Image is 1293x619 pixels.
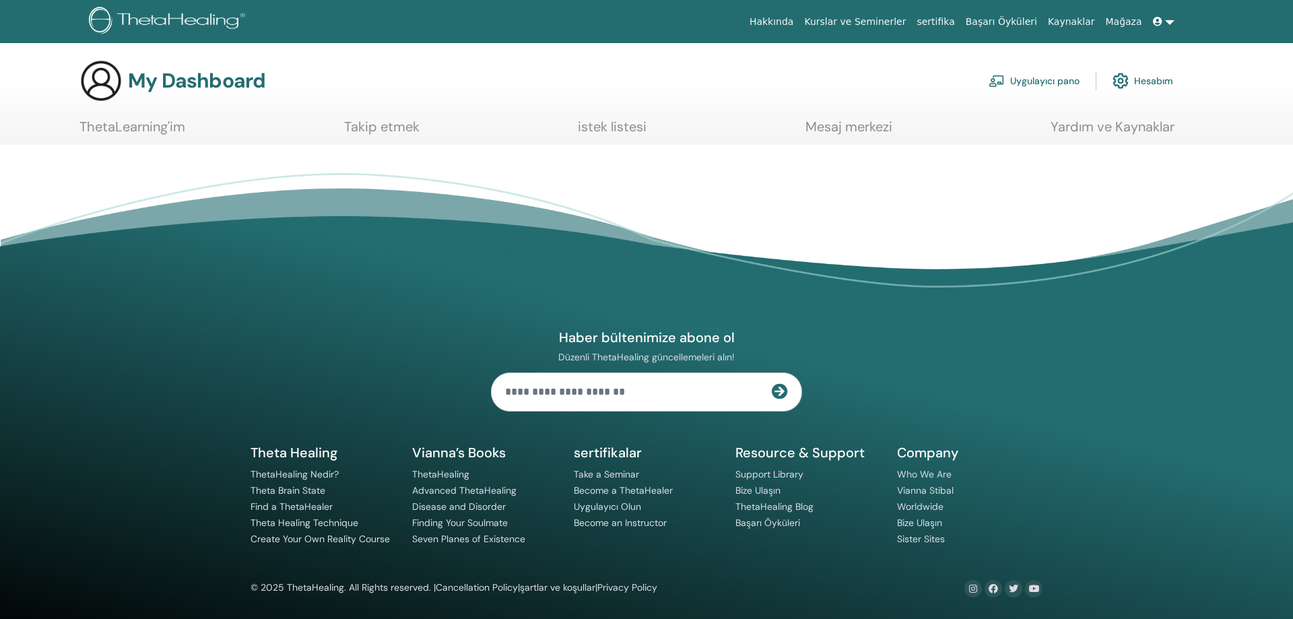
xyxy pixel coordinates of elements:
a: Who We Are [897,468,952,480]
a: Bize Ulaşın [897,517,942,529]
h4: Haber bültenimize abone ol [491,329,802,346]
a: Kaynaklar [1042,9,1100,34]
a: ThetaHealing Blog [735,500,814,513]
a: Disease and Disorder [412,500,506,513]
h3: My Dashboard [128,69,265,93]
a: Hesabım [1113,66,1173,96]
a: Bize Ulaşın [735,484,781,496]
div: © 2025 ThetaHealing. All Rights reserved. | | | [251,580,657,596]
a: sertifika [911,9,960,34]
img: logo.png [89,7,250,37]
a: Başarı Öyküleri [960,9,1042,34]
a: Cancellation Policy [436,581,518,593]
a: Seven Planes of Existence [412,533,525,545]
a: Theta Healing Technique [251,517,358,529]
a: Uygulayıcı pano [989,66,1080,96]
h5: Theta Healing [251,444,396,461]
a: istek listesi [578,119,646,145]
p: Düzenli ThetaHealing güncellemeleri alın! [491,351,802,363]
a: Support Library [735,468,803,480]
h5: Resource & Support [735,444,881,461]
a: Vianna Stibal [897,484,954,496]
a: Takip etmek [344,119,420,145]
h5: Company [897,444,1042,461]
a: Take a Seminar [574,468,639,480]
a: Finding Your Soulmate [412,517,508,529]
a: Mesaj merkezi [805,119,892,145]
a: ThetaHealing Nedir? [251,468,339,480]
a: Yardım ve Kaynaklar [1051,119,1174,145]
a: Find a ThetaHealer [251,500,333,513]
a: Sister Sites [897,533,945,545]
a: Mağaza [1100,9,1147,34]
a: Privacy Policy [597,581,657,593]
a: Theta Brain State [251,484,325,496]
img: chalkboard-teacher.svg [989,75,1005,87]
a: Become an Instructor [574,517,667,529]
a: Kurslar ve Seminerler [799,9,911,34]
a: Başarı Öyküleri [735,517,800,529]
a: Uygulayıcı Olun [574,500,641,513]
a: ThetaHealing [412,468,469,480]
a: Worldwide [897,500,943,513]
img: cog.svg [1113,69,1129,92]
a: şartlar ve koşullar [520,581,595,593]
a: Create Your Own Reality Course [251,533,390,545]
a: Become a ThetaHealer [574,484,673,496]
img: generic-user-icon.jpg [79,59,123,102]
a: Hakkında [744,9,799,34]
h5: Vianna’s Books [412,444,558,461]
a: Advanced ThetaHealing [412,484,517,496]
h5: sertifikalar [574,444,719,461]
a: ThetaLearning'im [79,119,185,145]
